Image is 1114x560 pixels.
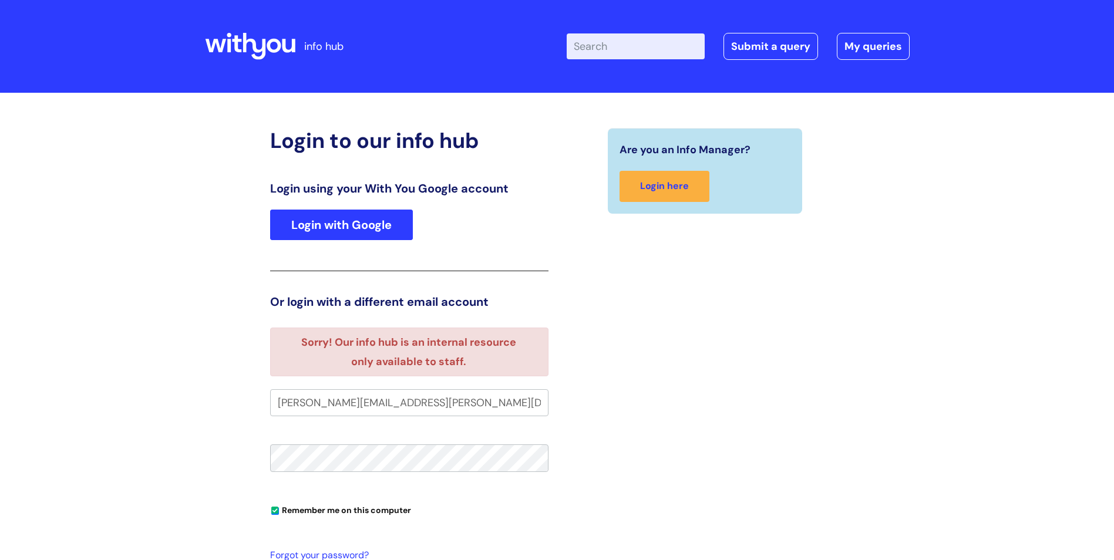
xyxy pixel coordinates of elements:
[723,33,818,60] a: Submit a query
[270,181,548,195] h3: Login using your With You Google account
[270,500,548,519] div: You can uncheck this option if you're logging in from a shared device
[291,333,527,371] li: Sorry! Our info hub is an internal resource only available to staff.
[270,502,411,515] label: Remember me on this computer
[270,389,548,416] input: Your e-mail address
[837,33,910,60] a: My queries
[270,295,548,309] h3: Or login with a different email account
[270,128,548,153] h2: Login to our info hub
[620,140,750,159] span: Are you an Info Manager?
[270,210,413,240] a: Login with Google
[620,171,709,202] a: Login here
[304,37,344,56] p: info hub
[271,507,279,515] input: Remember me on this computer
[567,33,705,59] input: Search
